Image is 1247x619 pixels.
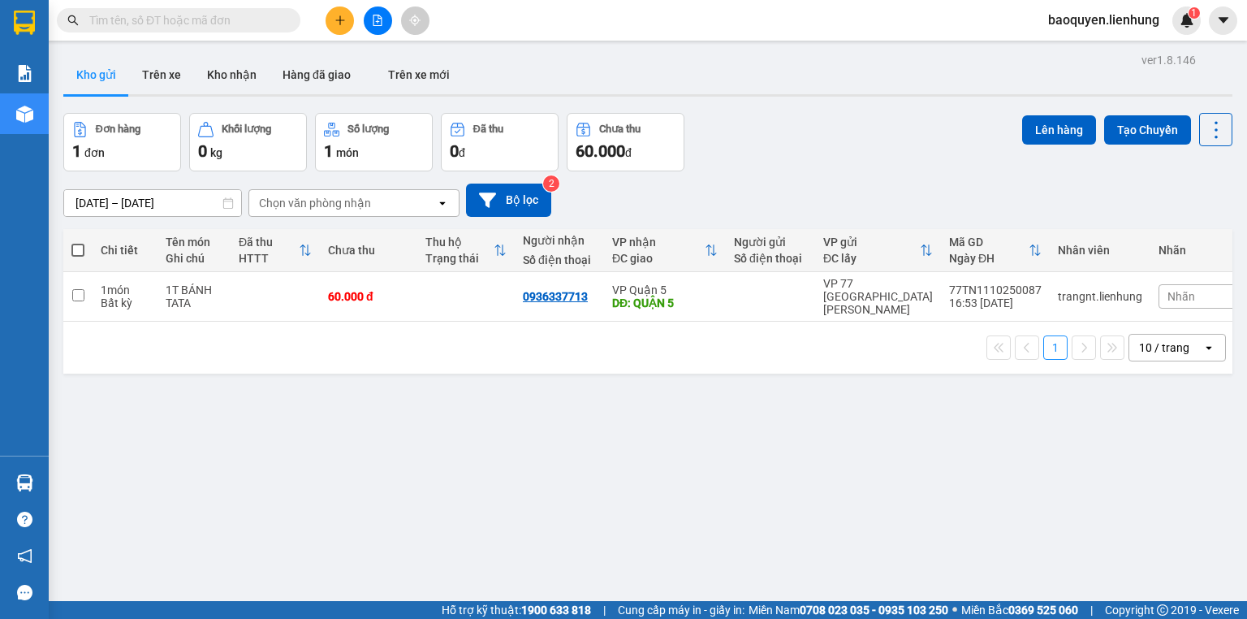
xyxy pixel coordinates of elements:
strong: 1900 633 818 [521,604,591,617]
div: 1T BÁNH TATA [166,284,222,309]
sup: 2 [543,175,559,192]
span: Hỗ trợ kỹ thuật: [442,601,591,619]
button: Bộ lọc [466,184,551,217]
div: VP nhận [612,236,705,249]
div: Số điện thoại [523,253,596,266]
div: ĐC lấy [823,252,920,265]
span: file-add [372,15,383,26]
img: warehouse-icon [16,474,33,491]
span: baoquyen.lienhung [1035,10,1172,30]
button: Đơn hàng1đơn [63,113,181,171]
div: Khối lượng [222,123,271,135]
span: 1 [72,141,81,161]
div: Đã thu [239,236,299,249]
button: Số lượng1món [315,113,433,171]
button: plus [326,6,354,35]
input: Select a date range. [64,190,241,216]
div: Trạng thái [425,252,494,265]
img: solution-icon [16,65,33,82]
div: VP gửi [823,236,920,249]
button: Khối lượng0kg [189,113,307,171]
div: VP Quận 5 [612,284,718,297]
div: Đã thu [473,123,503,135]
span: ⚪️ [952,607,957,613]
svg: open [436,197,449,210]
span: 0 [198,141,207,161]
div: DĐ: QUẬN 5 [612,297,718,309]
div: HTTT [239,252,299,265]
div: Nhãn [1159,244,1240,257]
span: | [1090,601,1093,619]
div: 16:53 [DATE] [949,297,1042,309]
button: aim [401,6,429,35]
button: Đã thu0đ [441,113,559,171]
span: question-circle [17,512,32,527]
span: 1 [324,141,333,161]
th: Toggle SortBy [231,229,320,272]
span: search [67,15,79,26]
span: kg [210,146,222,159]
div: 60.000 đ [328,290,409,303]
span: 0 [450,141,459,161]
div: Ghi chú [166,252,222,265]
div: 0936337713 [523,290,588,303]
span: Trên xe mới [388,68,450,81]
div: Chi tiết [101,244,149,257]
button: 1 [1043,335,1068,360]
th: Toggle SortBy [815,229,941,272]
div: 10 / trang [1139,340,1189,356]
div: Thu hộ [425,236,494,249]
sup: 1 [1189,7,1200,19]
img: logo-vxr [14,11,35,35]
div: Nhân viên [1058,244,1142,257]
div: VP 77 [GEOGRAPHIC_DATA][PERSON_NAME] [823,277,933,316]
strong: 0708 023 035 - 0935 103 250 [800,604,948,617]
div: Chưa thu [599,123,641,135]
input: Tìm tên, số ĐT hoặc mã đơn [89,11,281,29]
span: đơn [84,146,105,159]
span: | [603,601,606,619]
span: Miền Nam [749,601,948,619]
strong: 0369 525 060 [1008,604,1078,617]
div: Số lượng [347,123,389,135]
button: Hàng đã giao [270,55,364,94]
span: Cung cấp máy in - giấy in: [618,601,744,619]
button: caret-down [1209,6,1237,35]
div: Số điện thoại [734,252,807,265]
button: Chưa thu60.000đ [567,113,684,171]
button: Kho gửi [63,55,129,94]
div: Người gửi [734,236,807,249]
div: Bất kỳ [101,297,149,309]
div: ĐC giao [612,252,705,265]
th: Toggle SortBy [417,229,515,272]
button: file-add [364,6,392,35]
span: Miền Bắc [961,601,1078,619]
div: Tên món [166,236,222,249]
span: 1 [1191,7,1197,19]
span: caret-down [1216,13,1231,28]
svg: open [1202,341,1215,354]
div: ver 1.8.146 [1141,51,1196,69]
div: Người nhận [523,234,596,247]
span: đ [459,146,465,159]
th: Toggle SortBy [604,229,726,272]
div: Mã GD [949,236,1029,249]
span: món [336,146,359,159]
th: Toggle SortBy [941,229,1050,272]
div: Đơn hàng [96,123,140,135]
img: warehouse-icon [16,106,33,123]
div: 1 món [101,284,149,297]
button: Tạo Chuyến [1104,115,1191,145]
span: 60.000 [576,141,625,161]
div: Chưa thu [328,244,409,257]
span: plus [334,15,346,26]
span: copyright [1157,604,1168,616]
div: 77TN1110250087 [949,284,1042,297]
span: message [17,585,32,600]
div: Ngày ĐH [949,252,1029,265]
span: notification [17,548,32,564]
span: đ [625,146,632,159]
button: Lên hàng [1022,115,1096,145]
div: trangnt.lienhung [1058,290,1142,303]
span: aim [409,15,421,26]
